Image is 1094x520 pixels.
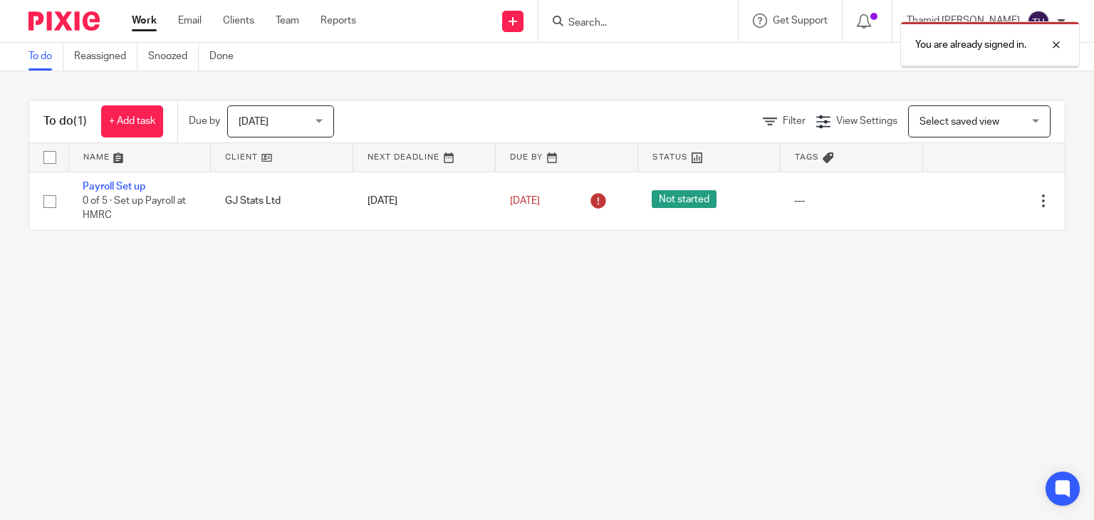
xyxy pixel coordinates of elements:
a: Clients [223,14,254,28]
td: [DATE] [353,172,496,230]
div: --- [794,194,908,208]
span: Filter [783,116,806,126]
a: Email [178,14,202,28]
p: Due by [189,114,220,128]
span: Not started [652,190,717,208]
span: Tags [795,153,819,161]
p: You are already signed in. [915,38,1026,52]
img: Pixie [28,11,100,31]
a: Work [132,14,157,28]
td: GJ Stats Ltd [211,172,353,230]
a: Done [209,43,244,71]
span: Select saved view [920,117,999,127]
span: [DATE] [239,117,269,127]
span: [DATE] [510,196,540,206]
span: 0 of 5 · Set up Payroll at HMRC [83,196,186,221]
a: Payroll Set up [83,182,145,192]
a: Team [276,14,299,28]
a: + Add task [101,105,163,137]
span: View Settings [836,116,897,126]
span: (1) [73,115,87,127]
h1: To do [43,114,87,129]
a: Snoozed [148,43,199,71]
a: Reports [321,14,356,28]
a: To do [28,43,63,71]
img: svg%3E [1027,10,1050,33]
a: Reassigned [74,43,137,71]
